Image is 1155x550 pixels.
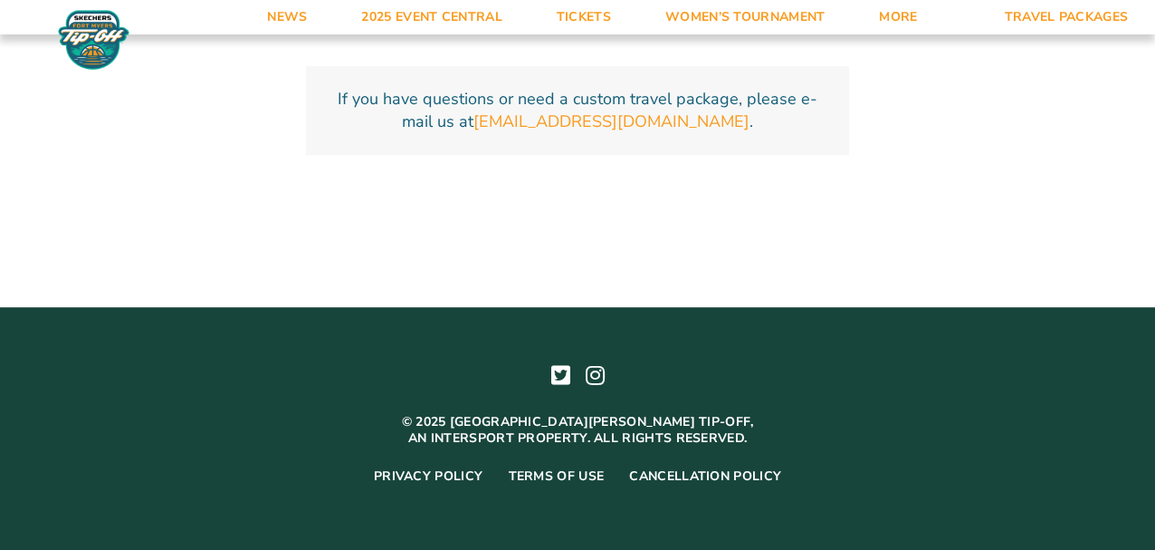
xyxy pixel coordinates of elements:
a: Privacy Policy [374,468,482,485]
a: [EMAIL_ADDRESS][DOMAIN_NAME] [473,111,749,133]
a: Cancellation Policy [629,468,781,485]
p: If you have questions or need a custom travel package, please e-mail us at . [328,88,827,133]
a: Terms of Use [508,468,604,485]
p: © 2025 [GEOGRAPHIC_DATA][PERSON_NAME] Tip-off, an Intersport property. All rights reserved. [396,414,759,447]
img: Fort Myers Tip-Off [54,9,133,71]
